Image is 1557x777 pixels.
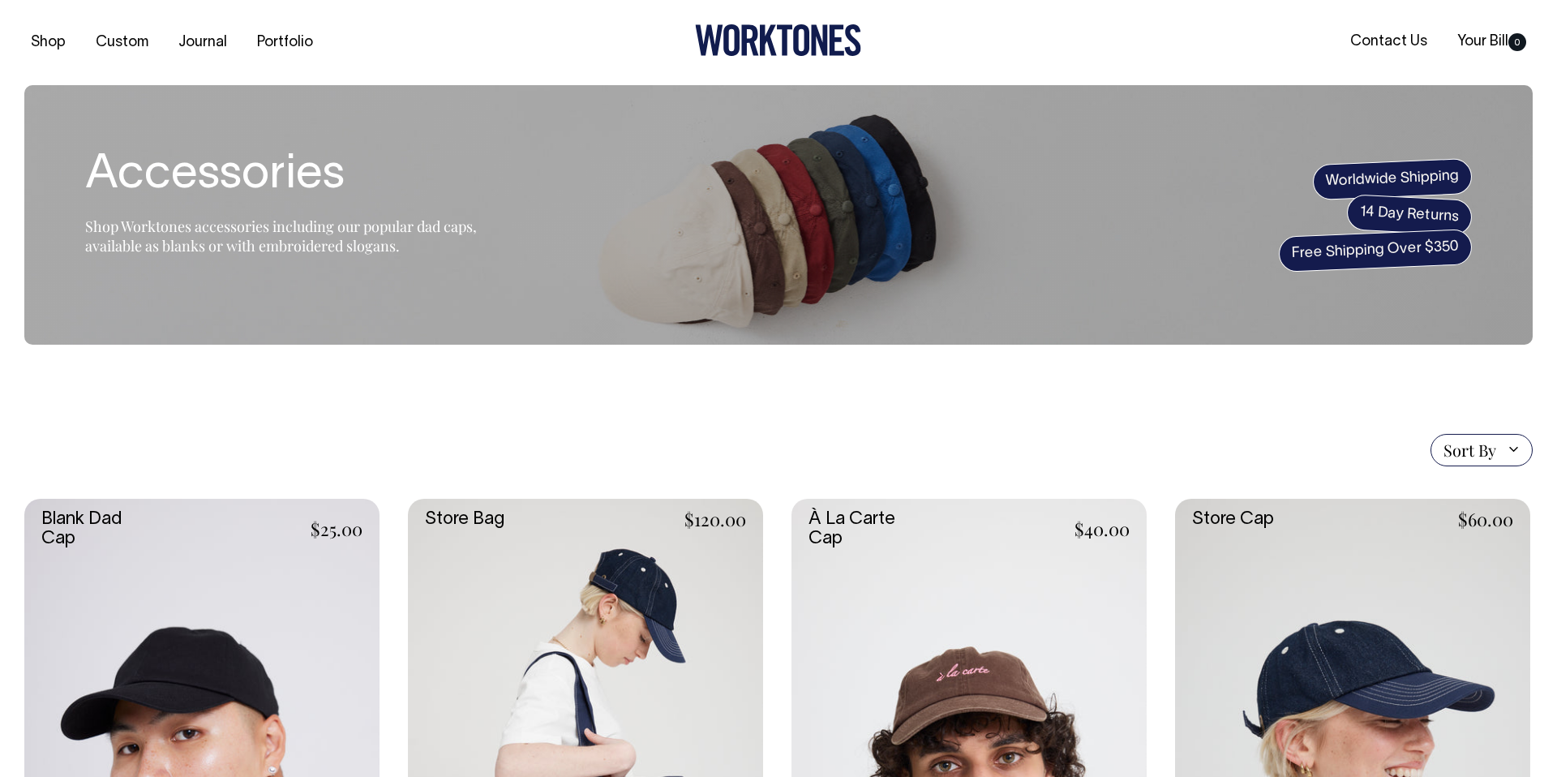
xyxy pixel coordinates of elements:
[1451,28,1533,55] a: Your Bill0
[1508,33,1526,51] span: 0
[89,29,155,56] a: Custom
[251,29,320,56] a: Portfolio
[24,29,72,56] a: Shop
[85,217,477,255] span: Shop Worktones accessories including our popular dad caps, available as blanks or with embroidere...
[172,29,234,56] a: Journal
[1346,194,1473,236] span: 14 Day Returns
[1312,158,1473,200] span: Worldwide Shipping
[1344,28,1434,55] a: Contact Us
[85,150,491,202] h1: Accessories
[1443,440,1496,460] span: Sort By
[1278,229,1473,273] span: Free Shipping Over $350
